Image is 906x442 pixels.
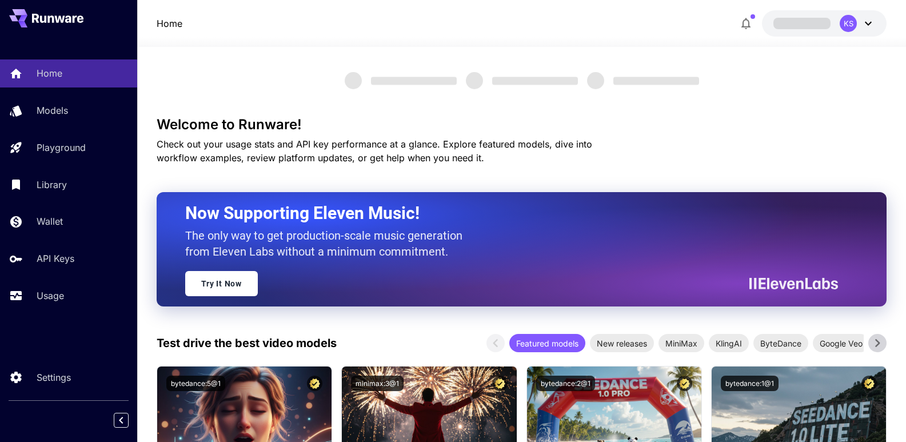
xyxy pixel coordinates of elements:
button: Certified Model – Vetted for best performance and includes a commercial license. [307,376,322,391]
p: Models [37,103,68,117]
h3: Welcome to Runware! [157,117,887,133]
button: Certified Model – Vetted for best performance and includes a commercial license. [492,376,508,391]
button: Certified Model – Vetted for best performance and includes a commercial license. [677,376,692,391]
span: Google Veo [813,337,869,349]
button: Collapse sidebar [114,413,129,428]
div: Collapse sidebar [122,410,137,431]
p: Library [37,178,67,192]
div: Featured models [509,334,585,352]
a: Try It Now [185,271,258,296]
p: Usage [37,289,64,302]
h2: Now Supporting Eleven Music! [185,202,830,224]
span: Featured models [509,337,585,349]
span: ByteDance [753,337,808,349]
button: bytedance:5@1 [166,376,225,391]
button: Certified Model – Vetted for best performance and includes a commercial license. [861,376,877,391]
span: KlingAI [709,337,749,349]
p: Wallet [37,214,63,228]
div: ByteDance [753,334,808,352]
div: KlingAI [709,334,749,352]
div: Google Veo [813,334,869,352]
p: Settings [37,371,71,384]
p: API Keys [37,252,74,265]
p: The only way to get production-scale music generation from Eleven Labs without a minimum commitment. [185,228,471,260]
span: MiniMax [658,337,704,349]
div: MiniMax [658,334,704,352]
button: KS [762,10,887,37]
p: Playground [37,141,86,154]
button: bytedance:1@1 [721,376,779,391]
div: KS [840,15,857,32]
button: bytedance:2@1 [536,376,595,391]
a: Home [157,17,182,30]
p: Home [37,66,62,80]
span: New releases [590,337,654,349]
nav: breadcrumb [157,17,182,30]
p: Test drive the best video models [157,335,337,352]
span: Check out your usage stats and API key performance at a glance. Explore featured models, dive int... [157,138,592,164]
button: minimax:3@1 [351,376,404,391]
div: New releases [590,334,654,352]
